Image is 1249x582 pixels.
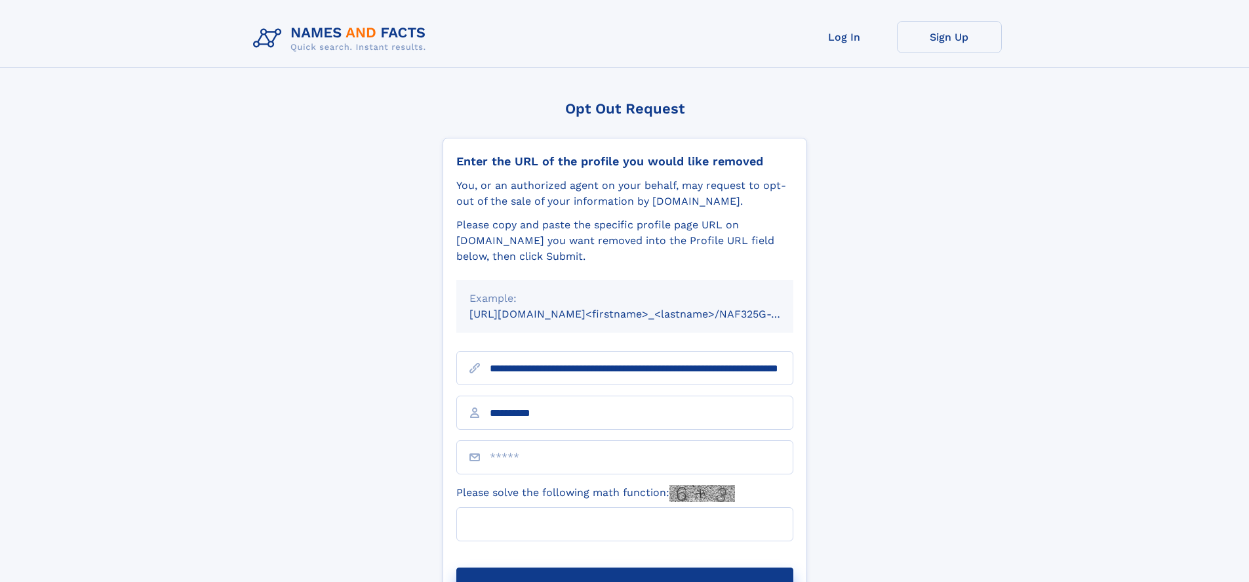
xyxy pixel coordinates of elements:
div: Opt Out Request [443,100,807,117]
div: Example: [469,291,780,306]
label: Please solve the following math function: [456,485,735,502]
a: Log In [792,21,897,53]
div: Please copy and paste the specific profile page URL on [DOMAIN_NAME] you want removed into the Pr... [456,217,793,264]
a: Sign Up [897,21,1002,53]
small: [URL][DOMAIN_NAME]<firstname>_<lastname>/NAF325G-xxxxxxxx [469,308,818,320]
div: Enter the URL of the profile you would like removed [456,154,793,169]
div: You, or an authorized agent on your behalf, may request to opt-out of the sale of your informatio... [456,178,793,209]
img: Logo Names and Facts [248,21,437,56]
